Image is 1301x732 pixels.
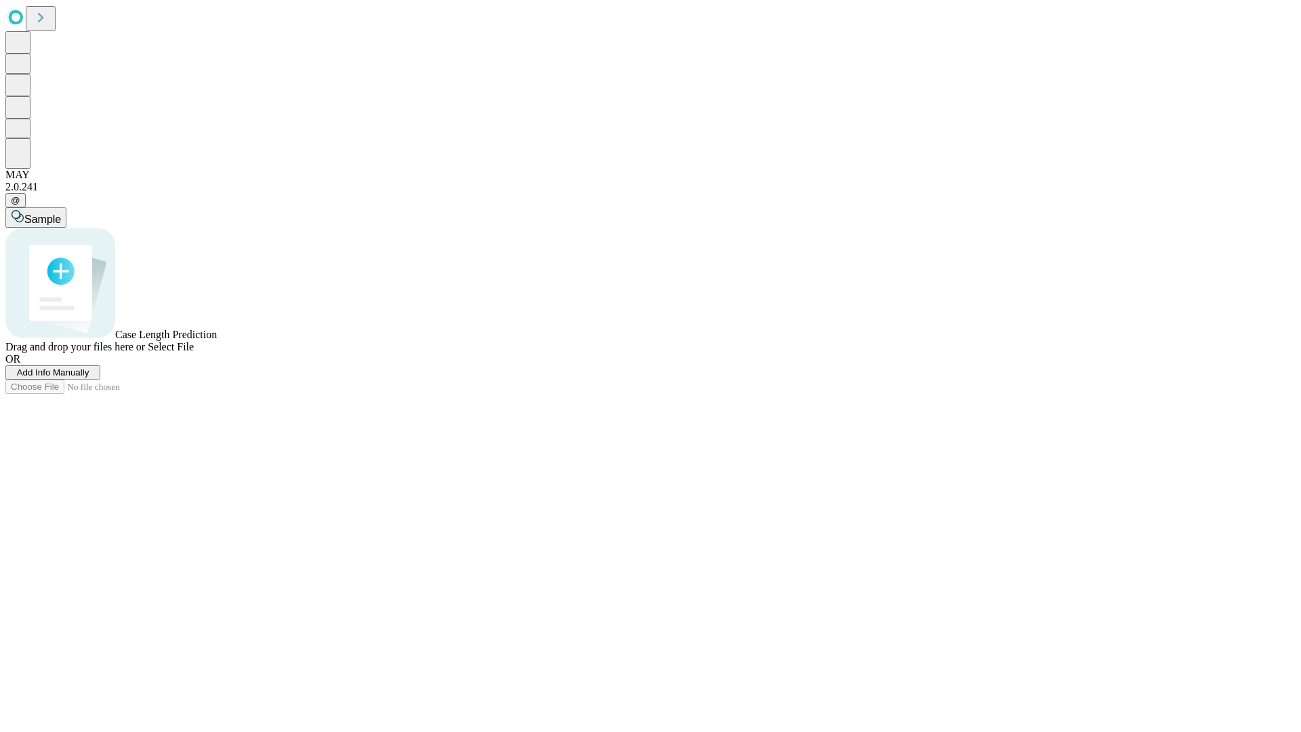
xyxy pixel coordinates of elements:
div: 2.0.241 [5,181,1296,193]
span: @ [11,195,20,205]
button: Sample [5,207,66,228]
span: Case Length Prediction [115,329,217,340]
span: OR [5,353,20,365]
span: Drag and drop your files here or [5,341,145,352]
span: Select File [148,341,194,352]
button: Add Info Manually [5,365,100,380]
div: MAY [5,169,1296,181]
button: @ [5,193,26,207]
span: Add Info Manually [17,367,89,378]
span: Sample [24,213,61,225]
